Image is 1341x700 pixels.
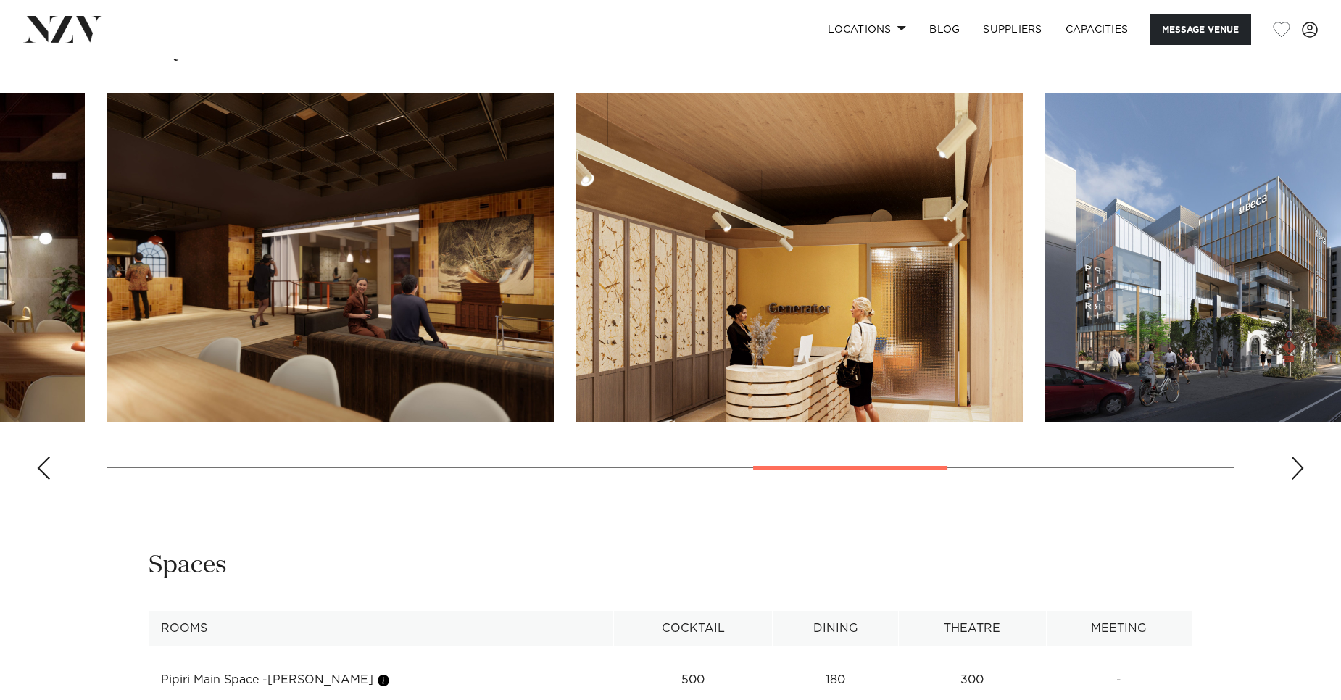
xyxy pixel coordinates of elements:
[107,93,554,422] swiper-slide: 9 / 14
[1054,14,1140,45] a: Capacities
[773,662,899,698] td: 180
[613,662,773,698] td: 500
[899,662,1046,698] td: 300
[1150,14,1251,45] button: Message Venue
[576,93,1023,422] swiper-slide: 10 / 14
[773,611,899,646] th: Dining
[149,611,614,646] th: Rooms
[613,611,773,646] th: Cocktail
[899,611,1046,646] th: Theatre
[918,14,971,45] a: BLOG
[971,14,1053,45] a: SUPPLIERS
[23,16,102,42] img: nzv-logo.png
[1046,611,1192,646] th: Meeting
[1046,662,1192,698] td: -
[149,662,614,698] td: Pipiri Main Space -[PERSON_NAME]
[816,14,918,45] a: Locations
[149,549,227,582] h2: Spaces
